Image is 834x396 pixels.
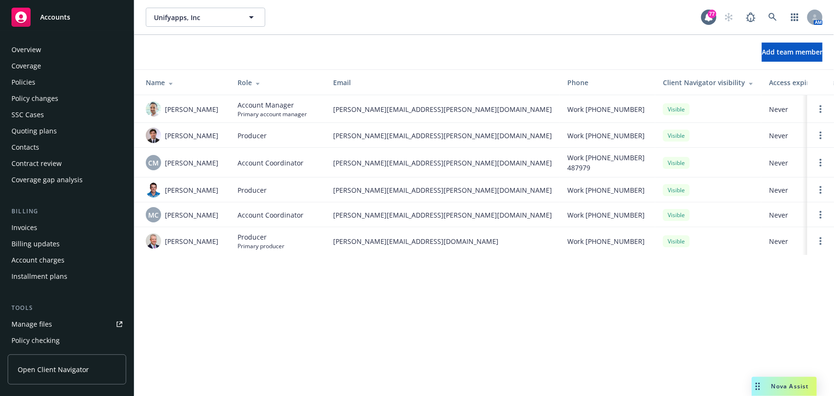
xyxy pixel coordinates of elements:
span: Work [PHONE_NUMBER] 487979 [567,153,648,173]
div: Quoting plans [11,123,57,139]
div: 77 [708,10,716,18]
a: Quoting plans [8,123,126,139]
a: Policy changes [8,91,126,106]
a: Policies [8,75,126,90]
span: [PERSON_NAME] [165,185,218,195]
img: photo [146,101,161,117]
span: Unifyapps, Inc [154,12,237,22]
div: Policy checking [11,333,60,348]
a: Open options [815,157,826,168]
span: Primary producer [238,242,284,250]
span: Producer [238,185,267,195]
a: Contacts [8,140,126,155]
span: Producer [238,131,267,141]
div: Overview [11,42,41,57]
a: Invoices [8,220,126,235]
span: [PERSON_NAME][EMAIL_ADDRESS][PERSON_NAME][DOMAIN_NAME] [333,104,552,114]
span: Account Coordinator [238,158,303,168]
span: Producer [238,232,284,242]
div: Account charges [11,253,65,268]
span: Accounts [40,13,70,21]
div: Invoices [11,220,37,235]
div: Policies [11,75,35,90]
div: Visible [663,209,690,221]
div: Billing updates [11,236,60,252]
div: Manage files [11,317,52,332]
span: [PERSON_NAME] [165,210,218,220]
span: [PERSON_NAME][EMAIL_ADDRESS][DOMAIN_NAME] [333,236,552,246]
span: Add team member [762,47,823,56]
img: photo [146,128,161,143]
div: Tools [8,303,126,313]
div: Billing [8,207,126,216]
div: Visible [663,184,690,196]
a: Switch app [785,8,804,27]
a: Report a Bug [741,8,760,27]
span: Open Client Navigator [18,364,89,374]
div: Drag to move [752,377,764,396]
span: [PERSON_NAME][EMAIL_ADDRESS][PERSON_NAME][DOMAIN_NAME] [333,131,552,141]
button: Nova Assist [752,377,817,396]
span: Work [PHONE_NUMBER] [567,210,645,220]
img: photo [146,182,161,198]
a: Start snowing [719,8,738,27]
div: Installment plans [11,269,67,284]
span: [PERSON_NAME] [165,236,218,246]
div: Client Navigator visibility [663,77,754,88]
span: Work [PHONE_NUMBER] [567,236,645,246]
a: Open options [815,235,826,247]
span: [PERSON_NAME] [165,104,218,114]
a: Coverage gap analysis [8,172,126,187]
a: Contract review [8,156,126,171]
div: Coverage [11,58,41,74]
div: Name [146,77,222,88]
div: Visible [663,157,690,169]
div: Email [333,77,552,88]
span: [PERSON_NAME] [165,158,218,168]
div: Coverage gap analysis [11,172,83,187]
a: Open options [815,103,826,115]
button: Add team member [762,43,823,62]
span: [PERSON_NAME][EMAIL_ADDRESS][PERSON_NAME][DOMAIN_NAME] [333,158,552,168]
span: MC [148,210,159,220]
span: Account Manager [238,100,307,110]
a: Search [763,8,782,27]
a: Accounts [8,4,126,31]
div: Visible [663,103,690,115]
a: Overview [8,42,126,57]
img: photo [146,233,161,249]
div: Visible [663,235,690,247]
span: Primary account manager [238,110,307,118]
a: Coverage [8,58,126,74]
span: CM [148,158,159,168]
div: SSC Cases [11,107,44,122]
div: Phone [567,77,648,88]
span: [PERSON_NAME][EMAIL_ADDRESS][PERSON_NAME][DOMAIN_NAME] [333,185,552,195]
a: Policy checking [8,333,126,348]
a: Open options [815,130,826,141]
a: Billing updates [8,236,126,252]
span: Work [PHONE_NUMBER] [567,131,645,141]
div: Contacts [11,140,39,155]
span: Nova Assist [771,382,809,390]
span: [PERSON_NAME][EMAIL_ADDRESS][PERSON_NAME][DOMAIN_NAME] [333,210,552,220]
span: Work [PHONE_NUMBER] [567,104,645,114]
a: SSC Cases [8,107,126,122]
span: Account Coordinator [238,210,303,220]
div: Visible [663,130,690,142]
div: Role [238,77,318,88]
button: Unifyapps, Inc [146,8,265,27]
a: Open options [815,184,826,196]
span: [PERSON_NAME] [165,131,218,141]
div: Policy changes [11,91,58,106]
a: Account charges [8,253,126,268]
a: Manage files [8,317,126,332]
span: Work [PHONE_NUMBER] [567,185,645,195]
a: Open options [815,209,826,220]
a: Installment plans [8,269,126,284]
div: Contract review [11,156,62,171]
